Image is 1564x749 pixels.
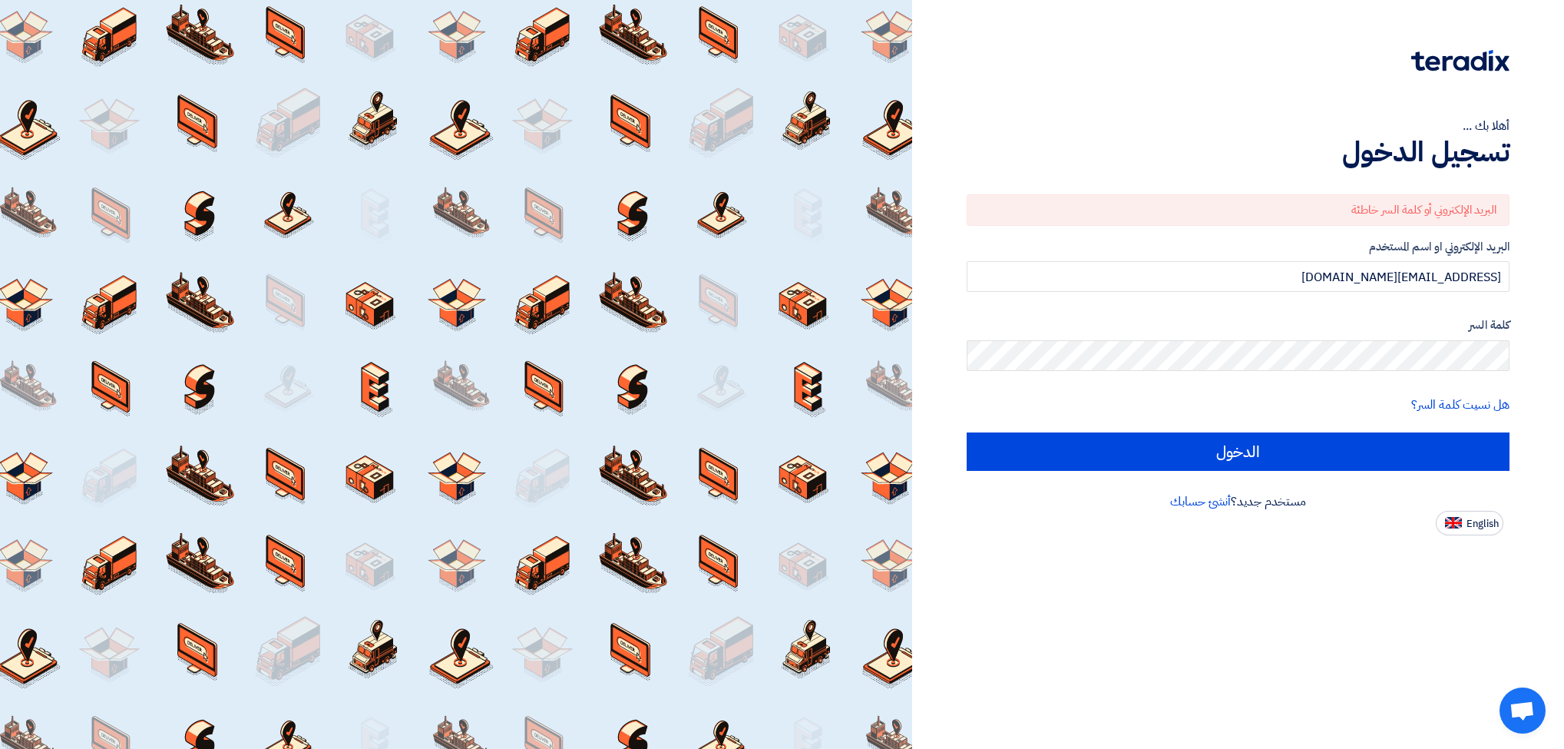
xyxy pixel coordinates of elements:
div: أهلا بك ... [967,117,1509,135]
input: أدخل بريد العمل الإلكتروني او اسم المستخدم الخاص بك ... [967,261,1509,292]
a: أنشئ حسابك [1170,492,1231,511]
span: English [1466,519,1499,529]
img: en-US.png [1445,517,1462,529]
a: Open chat [1500,688,1546,734]
h1: تسجيل الدخول [967,135,1509,169]
img: Teradix logo [1411,50,1509,71]
label: كلمة السر [967,317,1509,334]
div: مستخدم جديد؟ [967,492,1509,511]
button: English [1436,511,1503,535]
div: البريد الإلكتروني أو كلمة السر خاطئة [967,194,1509,226]
a: هل نسيت كلمة السر؟ [1411,396,1509,414]
input: الدخول [967,432,1509,471]
label: البريد الإلكتروني او اسم المستخدم [967,238,1509,256]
